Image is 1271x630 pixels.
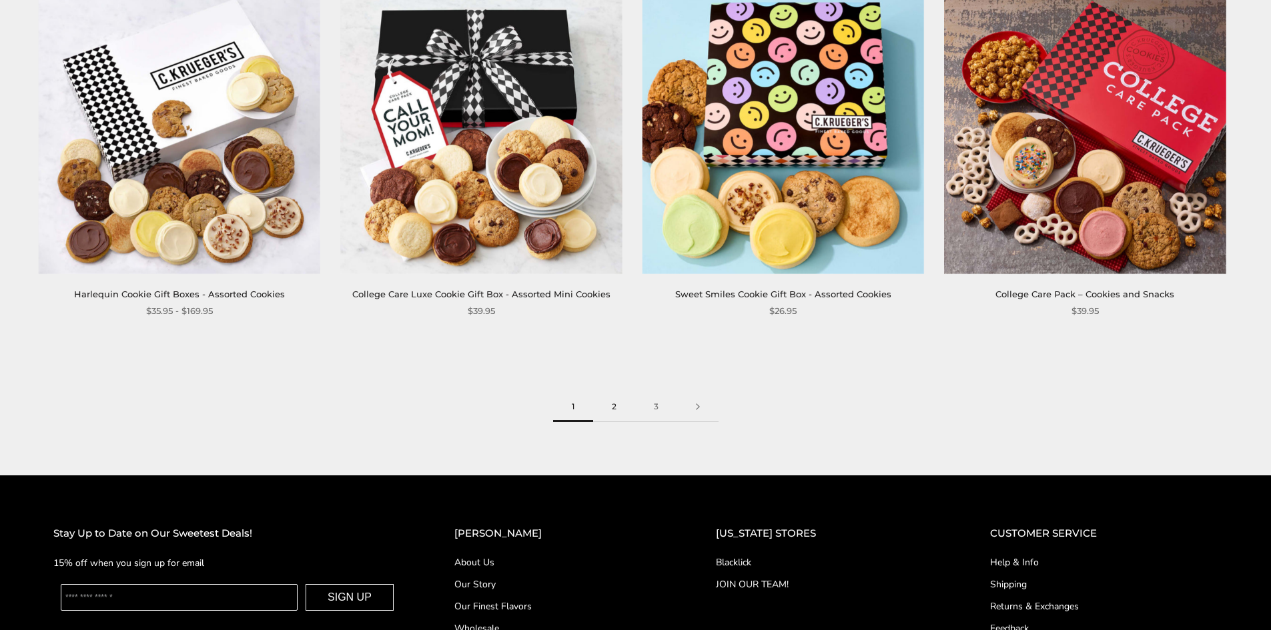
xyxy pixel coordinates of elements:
h2: [PERSON_NAME] [454,525,663,542]
button: SIGN UP [306,584,394,611]
a: Returns & Exchanges [990,599,1218,613]
a: 3 [635,392,677,422]
h2: [US_STATE] STORES [716,525,937,542]
p: 15% off when you sign up for email [53,555,401,571]
span: $39.95 [468,304,495,318]
a: Blacklick [716,555,937,569]
a: Sweet Smiles Cookie Gift Box - Assorted Cookies [675,289,891,299]
span: 1 [553,392,593,422]
a: Our Finest Flavors [454,599,663,613]
span: $39.95 [1072,304,1099,318]
a: Our Story [454,577,663,591]
h2: Stay Up to Date on Our Sweetest Deals! [53,525,401,542]
a: Shipping [990,577,1218,591]
a: JOIN OUR TEAM! [716,577,937,591]
a: College Care Pack – Cookies and Snacks [995,289,1174,299]
input: Enter your email [61,584,298,611]
a: 2 [593,392,635,422]
a: College Care Luxe Cookie Gift Box - Assorted Mini Cookies [352,289,610,299]
h2: CUSTOMER SERVICE [990,525,1218,542]
a: About Us [454,555,663,569]
span: $26.95 [769,304,797,318]
a: Next page [677,392,719,422]
a: Help & Info [990,555,1218,569]
span: $35.95 - $169.95 [146,304,213,318]
a: Harlequin Cookie Gift Boxes - Assorted Cookies [74,289,285,299]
